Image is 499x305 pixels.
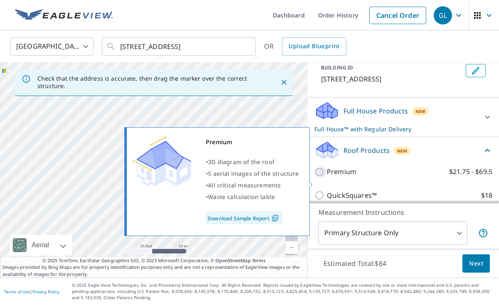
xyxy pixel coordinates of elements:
span: © 2025 TomTom, Earthstar Geographics SIO, © 2025 Microsoft Corporation, © [42,257,266,264]
p: © 2025 Eagle View Technologies, Inc. and Pictometry International Corp. All Rights Reserved. Repo... [72,282,495,301]
span: 5 aerial images of the structure [208,170,299,177]
div: Aerial [10,235,72,256]
div: • [206,168,299,180]
a: Privacy Policy [32,289,59,295]
span: New [415,108,426,115]
div: • [206,156,299,168]
p: Roof Products [343,145,390,155]
span: Waste calculation table [208,193,275,201]
button: Next [462,254,490,273]
p: Measurement Instructions [319,207,488,217]
button: Edit building 1 [466,64,486,77]
div: Full House ProductsNewFull House™ with Regular Delivery [314,101,492,133]
p: $21.75 - $69.5 [449,167,492,177]
a: Upload Blueprint [282,37,346,56]
a: OpenStreetMap [215,257,250,263]
div: Premium [206,136,299,148]
p: Estimated Total: $84 [317,254,393,273]
img: Pdf Icon [269,214,281,222]
span: All critical measurements [208,181,281,189]
p: | [4,289,59,294]
span: New [397,148,408,154]
p: $18 [481,190,492,201]
input: Search by address or latitude-longitude [120,35,239,58]
p: Premium [327,167,356,177]
img: EV Logo [15,9,113,22]
p: Full House™ with Regular Delivery [314,125,477,133]
span: Upload Blueprint [289,41,339,52]
a: Terms [252,257,266,263]
a: Terms of Use [4,289,30,295]
button: Close [279,77,289,88]
p: [STREET_ADDRESS] [321,74,462,84]
span: 3D diagram of the roof [208,158,274,166]
span: Next [469,258,483,269]
p: BUILDING ID [321,64,353,71]
div: OR [264,37,346,56]
a: Download Sample Report [206,211,282,224]
div: • [206,180,299,191]
p: Check that the address is accurate, then drag the marker over the correct structure. [37,75,265,90]
div: GL [434,6,452,25]
div: [GEOGRAPHIC_DATA] [10,35,94,58]
div: • [206,191,299,203]
img: Premium [133,136,191,186]
p: Full House Products [343,106,408,116]
div: Roof ProductsNew [314,140,492,160]
a: Current Level 20, Zoom Out [285,241,298,254]
div: Primary Structure Only [319,221,467,245]
span: Your report will include only the primary structure on the property. For example, a detached gara... [478,228,488,238]
p: QuickSquares™ [327,190,377,201]
a: Cancel Order [369,7,426,24]
div: Aerial [29,235,52,256]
